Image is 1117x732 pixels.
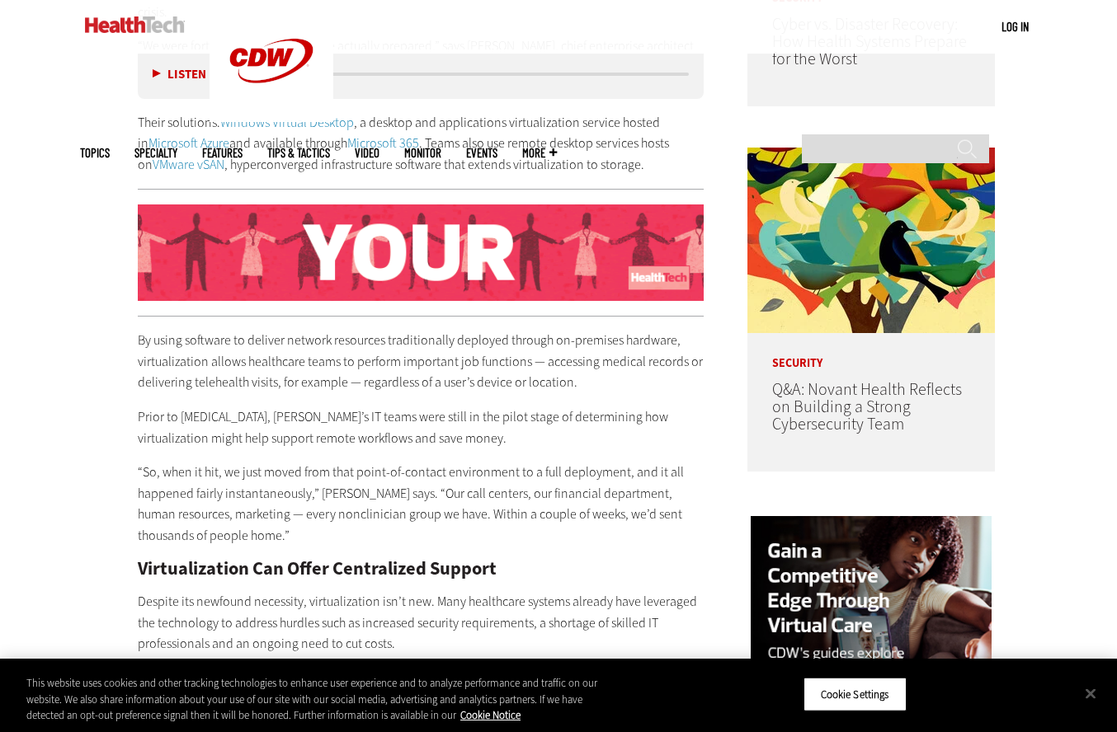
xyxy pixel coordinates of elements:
a: Video [355,147,379,159]
p: “So, when it hit, we just moved from that point-of-contact environment to a full deployment, and ... [138,462,704,546]
p: Security [747,333,995,369]
span: Specialty [134,147,177,159]
a: Events [466,147,497,159]
img: Protect Your Teams [138,204,704,302]
button: Close [1072,675,1109,711]
a: Log in [1002,19,1029,34]
div: User menu [1002,18,1029,35]
a: More information about your privacy [460,708,521,722]
button: Cookie Settings [804,677,907,711]
a: CDW [210,109,333,126]
img: Home [85,16,185,33]
a: MonITor [404,147,441,159]
img: abstract illustration of a tree [747,148,995,333]
p: Despite its newfound necessity, virtualization isn’t new. Many healthcare systems already have le... [138,591,704,655]
h2: Virtualization Can Offer Centralized Support [138,560,704,578]
p: By using software to deliver network resources traditionally deployed through on-premises hardwar... [138,330,704,393]
div: This website uses cookies and other tracking technologies to enhance user experience and to analy... [26,675,615,724]
a: Q&A: Novant Health Reflects on Building a Strong Cybersecurity Team [772,378,962,435]
span: More [522,147,557,159]
span: Topics [80,147,110,159]
p: Prior to [MEDICAL_DATA], [PERSON_NAME]’s IT teams were still in the pilot stage of determining ho... [138,406,704,448]
a: Tips & Tactics [267,147,330,159]
a: Features [202,147,243,159]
